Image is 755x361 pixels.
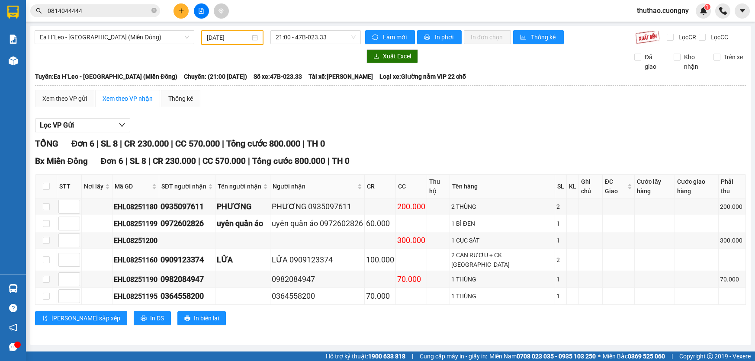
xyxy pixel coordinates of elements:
[215,198,270,215] td: PHƯƠNG
[739,7,746,15] span: caret-down
[226,138,300,149] span: Tổng cước 800.000
[272,290,363,302] div: 0364558200
[222,138,224,149] span: |
[252,156,325,166] span: Tổng cước 800.000
[603,351,665,361] span: Miền Bắc
[114,218,157,229] div: EHL08251199
[254,72,302,81] span: Số xe: 47B-023.33
[489,351,596,361] span: Miền Nam
[373,53,379,60] span: download
[71,138,94,149] span: Đơn 6
[177,311,226,325] button: printerIn biên lai
[700,7,707,15] img: icon-new-feature
[704,4,710,10] sup: 1
[35,138,58,149] span: TỔNG
[417,30,462,44] button: printerIn phơi
[42,315,48,322] span: sort-ascending
[720,275,744,284] div: 70.000
[720,202,744,211] div: 200.000
[706,4,709,10] span: 1
[84,182,103,191] span: Nơi lấy
[366,254,394,266] div: 100.000
[365,175,396,198] th: CR
[450,175,555,198] th: Tên hàng
[735,3,750,19] button: caret-down
[272,273,363,285] div: 0982084947
[215,215,270,232] td: uyên quần áo
[556,291,565,301] div: 1
[427,175,450,198] th: Thu hộ
[412,351,413,361] span: |
[451,202,553,211] div: 2 THÙNG
[103,94,153,103] div: Xem theo VP nhận
[184,72,247,81] span: Chuyến: (21:00 [DATE])
[308,72,373,81] span: Tài xế: [PERSON_NAME]
[451,250,553,269] div: 2 CAN RƯỢU + CK [GEOGRAPHIC_DATA]
[302,138,305,149] span: |
[675,175,718,198] th: Cước giao hàng
[556,255,565,265] div: 2
[9,284,18,293] img: warehouse-icon
[161,273,214,285] div: 0982084947
[424,34,431,41] span: printer
[217,201,269,213] div: PHƯƠNG
[332,156,350,166] span: TH 0
[635,30,660,44] img: 9k=
[517,353,596,360] strong: 0708 023 035 - 0935 103 250
[675,32,697,42] span: Lọc CR
[161,201,214,213] div: 0935097611
[397,273,425,285] div: 70.000
[112,232,159,249] td: EHL08251200
[451,291,553,301] div: 1 THÙNG
[112,249,159,271] td: EHL08251160
[555,175,567,198] th: SL
[307,138,325,149] span: TH 0
[40,31,189,44] span: Ea H`Leo - Sài Gòn (Miền Đông)
[198,156,200,166] span: |
[556,236,565,245] div: 1
[96,138,99,149] span: |
[635,175,675,198] th: Cước lấy hàng
[272,201,363,213] div: PHƯƠNG 0935097611
[134,311,171,325] button: printerIn DS
[719,7,727,15] img: phone-icon
[161,217,214,230] div: 0972602826
[628,353,665,360] strong: 0369 525 060
[207,33,250,42] input: 14/08/2025
[630,5,696,16] span: thuthao.cuongny
[114,291,157,302] div: EHL08251195
[451,219,553,228] div: 1 BÌ ĐEN
[9,323,17,332] span: notification
[435,32,455,42] span: In phơi
[641,52,667,71] span: Đã giao
[35,118,130,132] button: Lọc VP Gửi
[217,217,269,230] div: uyên quần áo
[198,8,204,14] span: file-add
[161,182,206,191] span: SĐT người nhận
[531,32,557,42] span: Thống kê
[178,8,184,14] span: plus
[148,156,151,166] span: |
[9,56,18,65] img: warehouse-icon
[276,31,356,44] span: 21:00 - 47B-023.33
[153,156,196,166] span: CR 230.000
[112,215,159,232] td: EHL08251199
[218,182,261,191] span: Tên người nhận
[720,52,746,62] span: Trên xe
[598,355,601,358] span: ⚪️
[215,249,270,271] td: LỬA
[42,94,87,103] div: Xem theo VP gửi
[114,235,157,246] div: EHL08251200
[51,313,120,323] span: [PERSON_NAME] sắp xếp
[9,35,18,44] img: solution-icon
[112,271,159,288] td: EHL08251190
[218,8,224,14] span: aim
[151,7,157,15] span: close-circle
[366,290,394,302] div: 70.000
[36,8,42,14] span: search
[114,274,157,285] div: EHL08251190
[567,175,579,198] th: KL
[119,121,125,128] span: down
[9,304,17,312] span: question-circle
[130,156,146,166] span: SL 8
